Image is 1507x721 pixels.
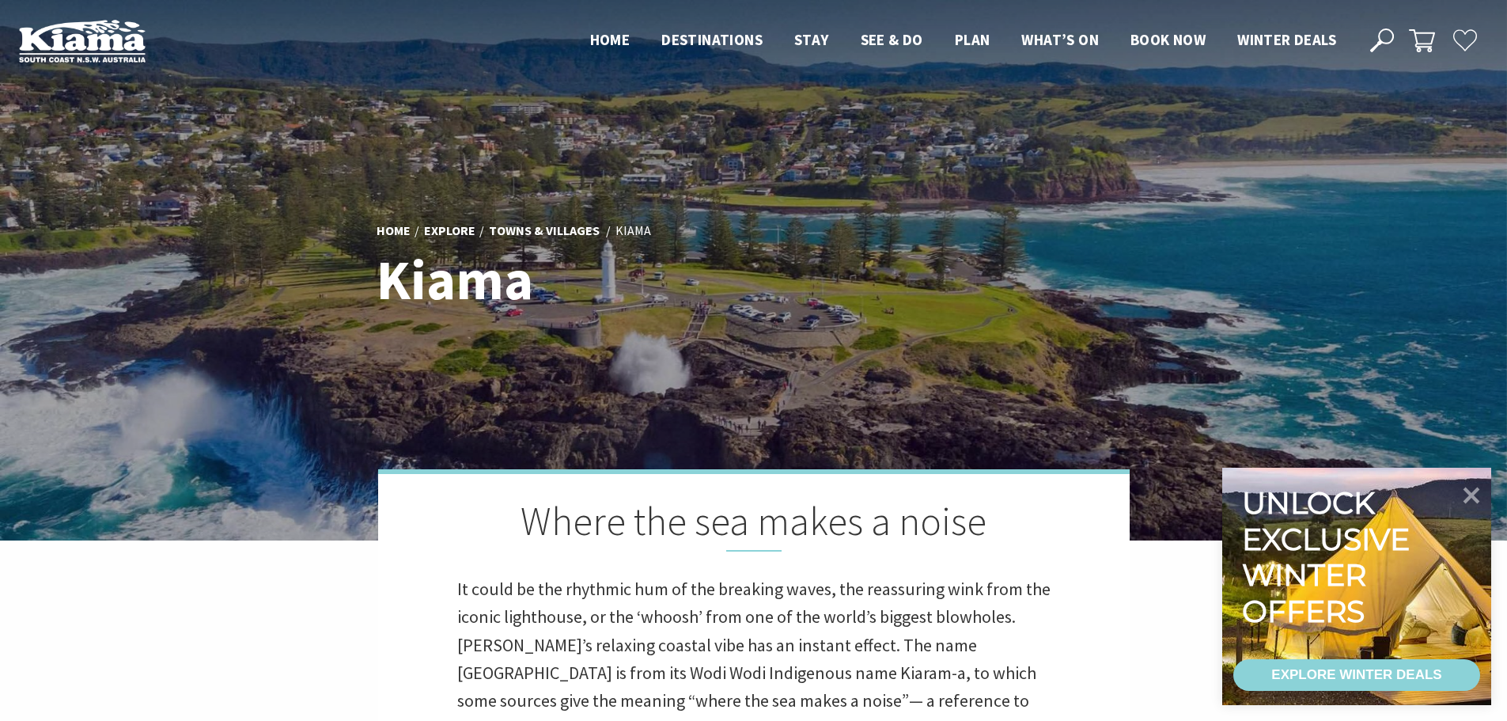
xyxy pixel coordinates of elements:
[377,249,824,310] h1: Kiama
[1242,485,1417,629] div: Unlock exclusive winter offers
[1271,659,1441,691] div: EXPLORE WINTER DEALS
[615,221,651,241] li: Kiama
[424,222,475,240] a: Explore
[794,30,829,49] span: Stay
[574,28,1352,54] nav: Main Menu
[19,19,146,63] img: Kiama Logo
[590,30,630,49] span: Home
[489,222,600,240] a: Towns & Villages
[861,30,923,49] span: See & Do
[1237,30,1336,49] span: Winter Deals
[1130,30,1206,49] span: Book now
[377,222,411,240] a: Home
[1021,30,1099,49] span: What’s On
[457,498,1051,552] h2: Where the sea makes a noise
[661,30,763,49] span: Destinations
[955,30,990,49] span: Plan
[1233,659,1480,691] a: EXPLORE WINTER DEALS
